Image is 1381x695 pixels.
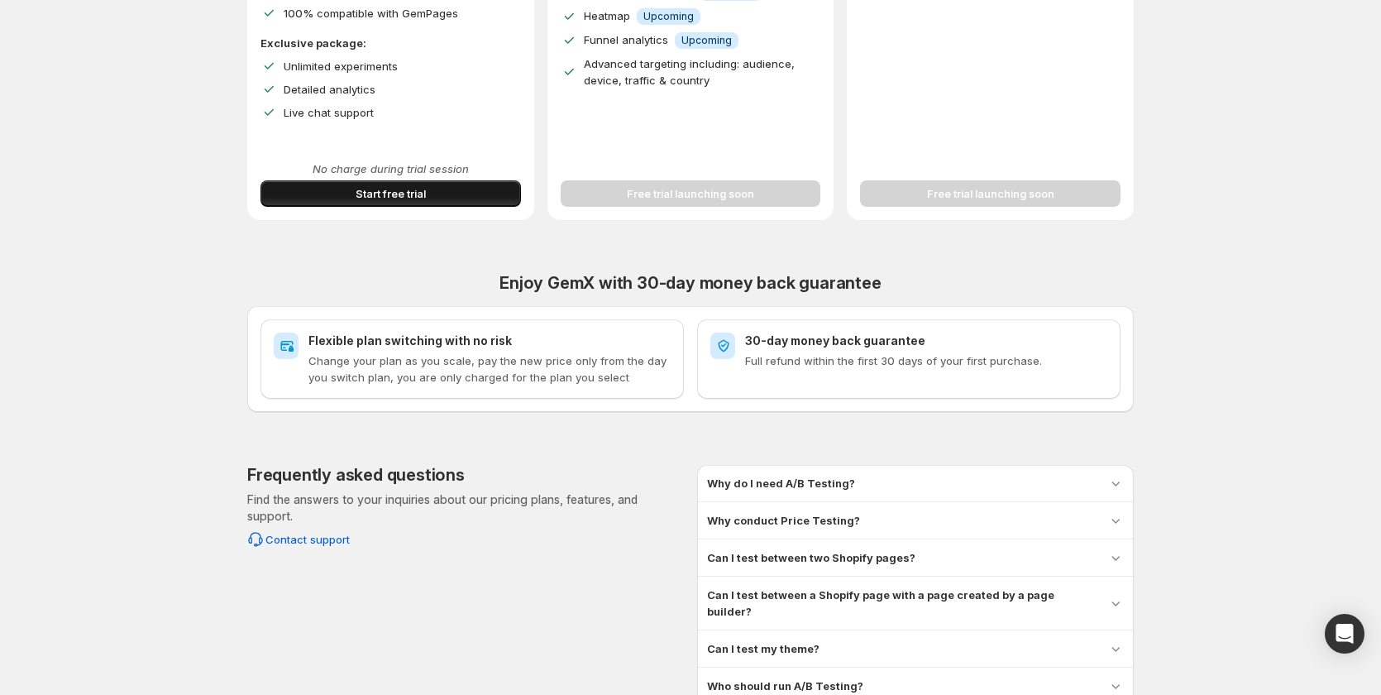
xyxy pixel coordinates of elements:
[681,34,732,47] span: Upcoming
[584,9,630,22] span: Heatmap
[707,678,863,694] h3: Who should run A/B Testing?
[707,549,915,566] h3: Can I test between two Shopify pages?
[356,185,426,202] span: Start free trial
[284,106,374,119] span: Live chat support
[707,587,1094,620] h3: Can I test between a Shopify page with a page created by a page builder?
[284,7,458,20] span: 100% compatible with GemPages
[265,531,350,548] span: Contact support
[284,83,375,96] span: Detailed analytics
[308,352,671,386] p: Change your plan as you scale, pay the new price only from the day you switch plan, you are only ...
[707,512,860,529] h3: Why conduct Price Testing?
[284,60,398,73] span: Unlimited experiments
[584,57,795,87] span: Advanced targeting including: audience, device, traffic & country
[1325,614,1364,654] div: Open Intercom Messenger
[260,35,521,51] p: Exclusive package:
[707,640,820,657] h3: Can I test my theme?
[707,475,855,491] h3: Why do I need A/B Testing?
[260,180,521,207] button: Start free trial
[745,333,1107,349] h2: 30-day money back guarantee
[247,273,1134,293] h2: Enjoy GemX with 30-day money back guarantee
[643,10,694,23] span: Upcoming
[260,161,521,177] p: No charge during trial session
[745,352,1107,369] p: Full refund within the first 30 days of your first purchase.
[247,491,684,525] p: Find the answers to your inquiries about our pricing plans, features, and support.
[308,333,671,349] h2: Flexible plan switching with no risk
[584,33,668,46] span: Funnel analytics
[247,465,465,485] h2: Frequently asked questions
[237,526,360,553] button: Contact support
